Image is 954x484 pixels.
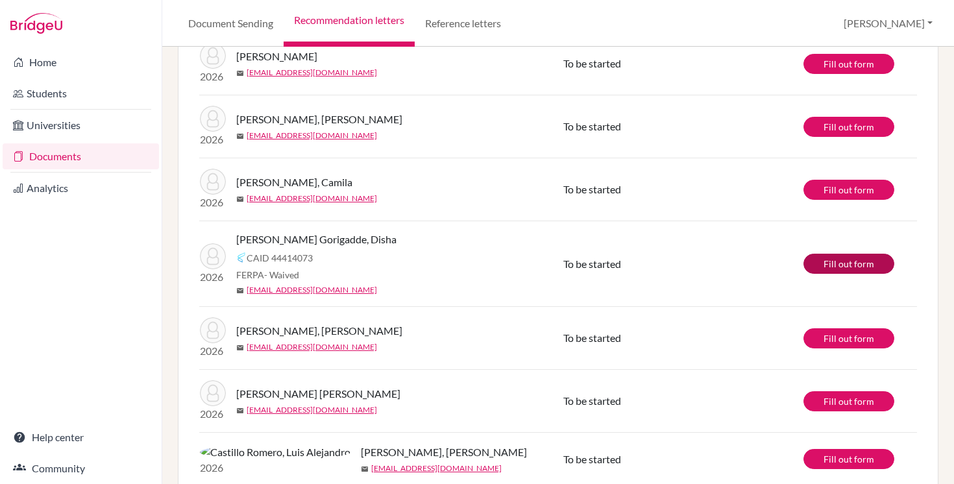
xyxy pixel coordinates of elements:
span: FERPA [236,268,299,282]
span: [PERSON_NAME], [PERSON_NAME] [236,323,402,339]
a: Analytics [3,175,159,201]
a: [EMAIL_ADDRESS][DOMAIN_NAME] [371,463,502,474]
span: mail [236,407,244,415]
a: Students [3,80,159,106]
span: [PERSON_NAME], Camila [236,175,352,190]
span: mail [236,287,244,295]
p: 2026 [200,69,226,84]
a: Fill out form [803,328,894,348]
a: [EMAIL_ADDRESS][DOMAIN_NAME] [247,130,377,141]
span: To be started [563,332,621,344]
button: [PERSON_NAME] [838,11,938,36]
p: 2026 [200,195,226,210]
span: To be started [563,394,621,407]
span: [PERSON_NAME] Gorigadde, Disha [236,232,397,247]
img: Bridge-U [10,13,62,34]
p: 2026 [200,343,226,359]
a: Help center [3,424,159,450]
p: 2026 [200,406,226,422]
span: To be started [563,120,621,132]
span: mail [361,465,369,473]
a: Home [3,49,159,75]
a: [EMAIL_ADDRESS][DOMAIN_NAME] [247,193,377,204]
a: Documents [3,143,159,169]
img: Galindo, Ana [200,43,226,69]
span: mail [236,132,244,140]
p: 2026 [200,132,226,147]
span: mail [236,344,244,352]
a: [EMAIL_ADDRESS][DOMAIN_NAME] [247,67,377,79]
p: 2026 [200,460,350,476]
span: To be started [563,57,621,69]
span: [PERSON_NAME], [PERSON_NAME] [236,112,402,127]
img: Sukumaran Gorigadde, Disha [200,243,226,269]
a: [EMAIL_ADDRESS][DOMAIN_NAME] [247,404,377,416]
img: Robles Mena, Marian Elizabeth [200,380,226,406]
span: - Waived [264,269,299,280]
a: Universities [3,112,159,138]
img: Common App logo [236,252,247,263]
img: Santos Alvarado, Alexa Nicolle [200,106,226,132]
p: 2026 [200,269,226,285]
a: Fill out form [803,254,894,274]
span: To be started [563,453,621,465]
span: mail [236,69,244,77]
span: CAID 44414073 [247,251,313,265]
img: Mendez Chavarria, Camila [200,169,226,195]
a: Fill out form [803,449,894,469]
a: Fill out form [803,54,894,74]
a: [EMAIL_ADDRESS][DOMAIN_NAME] [247,284,377,296]
a: [EMAIL_ADDRESS][DOMAIN_NAME] [247,341,377,353]
a: Fill out form [803,180,894,200]
a: Fill out form [803,391,894,411]
span: mail [236,195,244,203]
span: To be started [563,183,621,195]
span: [PERSON_NAME] [236,49,317,64]
span: To be started [563,258,621,270]
a: Fill out form [803,117,894,137]
span: [PERSON_NAME], [PERSON_NAME] [361,444,527,460]
img: Munoz Castellanos, Carlos Daniel [200,317,226,343]
a: Community [3,455,159,481]
span: [PERSON_NAME] [PERSON_NAME] [236,386,400,402]
img: Castillo Romero, Luis Alejandro [200,444,350,460]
